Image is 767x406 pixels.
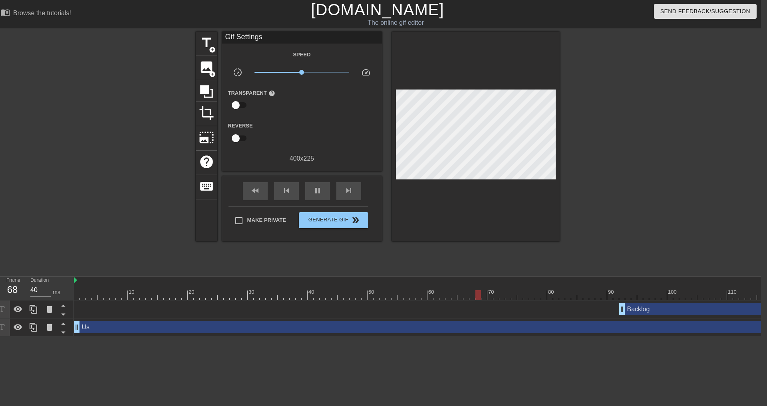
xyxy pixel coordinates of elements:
div: Browse the tutorials! [13,10,71,16]
div: 40 [308,288,316,296]
span: drag_handle [73,323,81,331]
div: 80 [548,288,555,296]
span: add_circle [209,46,216,53]
div: 68 [6,283,18,297]
div: 10 [129,288,136,296]
span: crop [199,105,214,121]
div: 100 [668,288,678,296]
button: Generate Gif [299,212,368,228]
div: 60 [428,288,435,296]
span: image [199,60,214,75]
div: 70 [488,288,495,296]
span: menu_book [0,8,10,17]
label: Speed [293,51,310,59]
span: Send Feedback/Suggestion [660,6,750,16]
span: double_arrow [351,215,360,225]
span: help [199,154,214,169]
span: fast_rewind [250,186,260,195]
div: 110 [728,288,738,296]
span: speed [361,68,371,77]
span: drag_handle [618,305,626,313]
label: Duration [30,278,49,283]
a: [DOMAIN_NAME] [311,1,444,18]
div: 30 [248,288,256,296]
div: 90 [608,288,615,296]
span: skip_previous [282,186,291,195]
div: ms [53,288,60,297]
div: Frame [0,277,24,300]
div: The online gif editor [254,18,538,28]
span: pause [313,186,322,195]
span: keyboard [199,179,214,194]
button: Send Feedback/Suggestion [654,4,757,19]
div: 50 [368,288,376,296]
span: help [268,90,275,97]
span: slow_motion_video [233,68,242,77]
span: photo_size_select_large [199,130,214,145]
label: Reverse [228,122,253,130]
a: Browse the tutorials! [0,8,71,20]
div: 400 x 225 [222,154,382,163]
div: Gif Settings [222,32,382,44]
span: Make Private [247,216,286,224]
span: title [199,35,214,50]
div: 20 [189,288,196,296]
span: add_circle [209,71,216,78]
span: skip_next [344,186,354,195]
span: Generate Gif [302,215,365,225]
label: Transparent [228,89,275,97]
